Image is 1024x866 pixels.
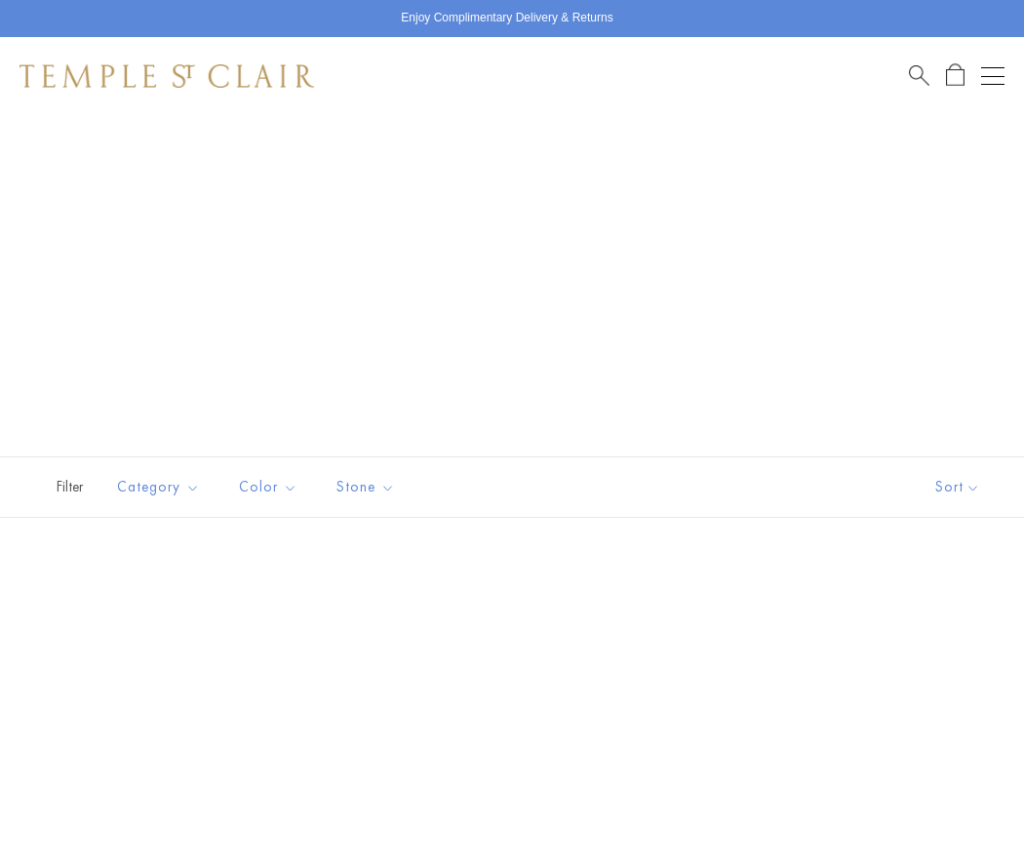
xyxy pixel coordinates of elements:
img: Temple St. Clair [20,64,314,88]
button: Category [102,465,215,509]
span: Category [107,475,215,499]
a: Open Shopping Bag [946,63,965,88]
span: Color [229,475,312,499]
button: Open navigation [981,64,1004,88]
button: Color [224,465,312,509]
p: Enjoy Complimentary Delivery & Returns [401,9,612,28]
span: Stone [327,475,410,499]
a: Search [909,63,929,88]
button: Show sort by [891,457,1024,517]
button: Stone [322,465,410,509]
